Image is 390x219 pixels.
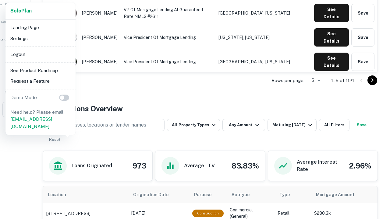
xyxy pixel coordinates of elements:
[360,170,390,200] iframe: Chat Widget
[8,94,39,101] p: Demo Mode
[10,8,32,14] strong: Solo Plan
[8,22,73,33] li: Landing Page
[10,116,52,129] a: [EMAIL_ADDRESS][DOMAIN_NAME]
[8,49,73,60] li: Logout
[10,109,71,130] p: Need help? Please email
[8,76,73,87] li: Request a Feature
[8,33,73,44] li: Settings
[8,65,73,76] li: See Product Roadmap
[10,7,32,15] a: SoloPlan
